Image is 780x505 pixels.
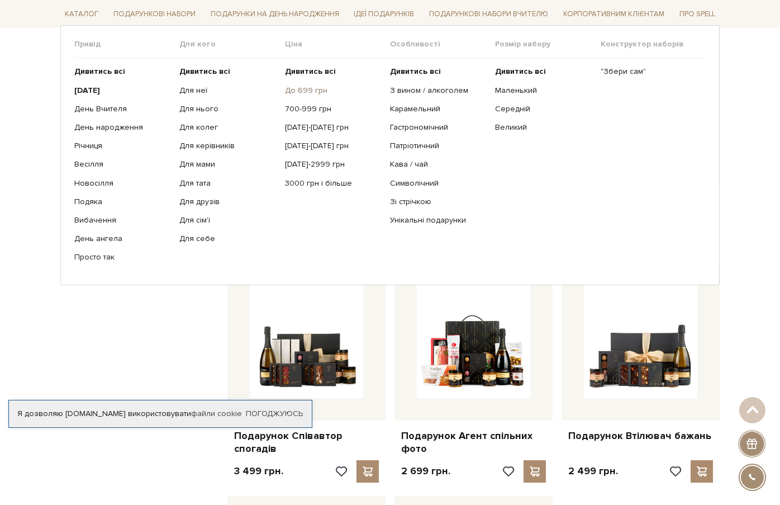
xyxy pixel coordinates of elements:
span: Для кого [179,39,284,49]
a: Подарункові набори Вчителю [425,4,553,23]
p: 2 499 грн. [568,465,618,478]
a: Подарунок Співавтор спогадів [234,430,379,456]
a: До 699 грн [285,85,382,95]
a: Для керівників [179,141,276,151]
a: Для мами [179,159,276,169]
a: Символічний [390,178,487,188]
a: Великий [495,122,592,133]
span: Особливості [390,39,495,49]
a: [DATE]-2999 грн [285,159,382,169]
a: З вином / алкоголем [390,85,487,95]
a: Подяка [74,197,171,207]
span: Ціна [285,39,390,49]
b: Дивитись всі [390,67,441,76]
a: Каталог [60,6,103,23]
a: Дивитись всі [179,67,276,77]
a: [DATE]-[DATE] грн [285,122,382,133]
a: День Вчителя [74,104,171,114]
span: Привід [74,39,179,49]
a: Для сім'ї [179,215,276,225]
a: Корпоративним клієнтам [559,6,669,23]
a: Вибачення [74,215,171,225]
a: 700-999 грн [285,104,382,114]
a: Карамельний [390,104,487,114]
a: Дивитись всі [285,67,382,77]
a: Для друзів [179,197,276,207]
a: Погоджуюсь [246,409,303,419]
a: Кава / чай [390,159,487,169]
a: Для неї [179,85,276,95]
a: Подарунок Втілювач бажань [568,430,713,442]
a: Подарункові набори [109,6,200,23]
a: Ідеї подарунків [349,6,418,23]
p: 2 699 грн. [401,465,450,478]
a: Весілля [74,159,171,169]
span: Розмір набору [495,39,600,49]
span: Конструктор наборів [601,39,706,49]
b: Дивитись всі [495,67,546,76]
a: Новосілля [74,178,171,188]
b: Дивитись всі [74,67,125,76]
a: Середній [495,104,592,114]
a: Подарунок Агент спільних фото [401,430,546,456]
a: Унікальні подарунки [390,215,487,225]
div: Каталог [60,25,720,285]
a: файли cookie [191,409,242,418]
div: Я дозволяю [DOMAIN_NAME] використовувати [9,409,312,419]
a: Річниця [74,141,171,151]
b: [DATE] [74,85,100,95]
a: Для колег [179,122,276,133]
a: Зі стрічкою [390,197,487,207]
b: Дивитись всі [179,67,230,76]
a: "Збери сам" [601,67,697,77]
a: Маленький [495,85,592,95]
a: День ангела [74,234,171,244]
a: Для себе [179,234,276,244]
a: Дивитись всі [74,67,171,77]
a: [DATE]-[DATE] грн [285,141,382,151]
a: Для нього [179,104,276,114]
a: Для тата [179,178,276,188]
a: Дивитись всі [495,67,592,77]
a: Про Spell [675,6,720,23]
a: Дивитись всі [390,67,487,77]
a: [DATE] [74,85,171,95]
b: Дивитись всі [285,67,336,76]
a: Подарунки на День народження [206,6,344,23]
a: Гастрономічний [390,122,487,133]
a: Патріотичний [390,141,487,151]
p: 3 499 грн. [234,465,283,478]
a: 3000 грн і більше [285,178,382,188]
a: День народження [74,122,171,133]
a: Просто так [74,252,171,262]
